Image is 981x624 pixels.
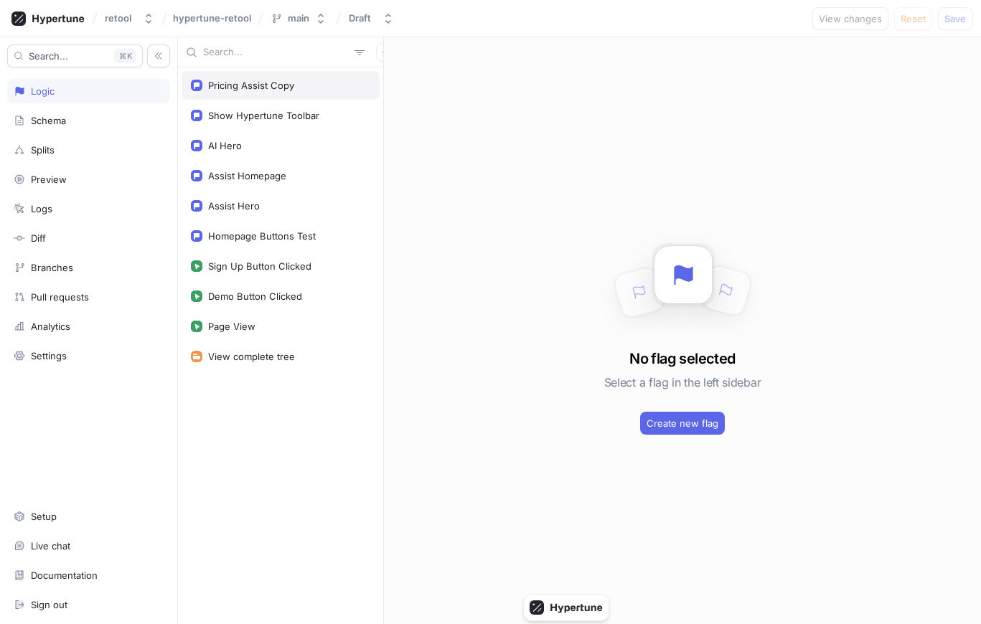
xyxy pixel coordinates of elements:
div: Sign Up Button Clicked [208,260,311,272]
button: Search...K [7,44,143,67]
div: Draft [349,12,371,24]
div: K [114,49,136,63]
span: hypertune-retool [173,13,251,23]
span: Save [944,14,966,23]
button: Save [938,7,972,30]
div: retool [105,12,131,24]
div: Documentation [31,569,98,581]
input: Search... [203,45,349,60]
div: Live chat [31,540,70,552]
h3: No flag selected [629,348,735,369]
div: Analytics [31,321,70,332]
span: Reset [901,14,926,23]
h5: Select a flag in the left sidebar [604,369,761,395]
div: Homepage Buttons Test [208,230,316,242]
span: Search... [29,52,68,60]
div: Pull requests [31,291,89,303]
div: Show Hypertune Toolbar [208,110,319,121]
div: Pricing Assist Copy [208,80,294,91]
button: View changes [812,7,888,30]
button: retool [99,6,160,30]
div: Assist Hero [208,200,260,212]
div: Page View [208,321,255,332]
div: Logic [31,85,55,97]
button: main [265,6,332,30]
div: Setup [31,511,57,522]
div: AI Hero [208,140,242,151]
div: View complete tree [208,351,295,362]
button: Reset [894,7,932,30]
div: Preview [31,174,67,185]
button: Draft [343,6,400,30]
div: Logs [31,203,52,214]
div: Demo Button Clicked [208,290,302,302]
div: Assist Homepage [208,170,286,181]
a: Documentation [7,563,170,587]
div: Schema [31,115,66,126]
div: Splits [31,144,55,156]
span: Create new flag [647,419,718,427]
div: Settings [31,350,67,361]
div: Diff [31,232,46,244]
div: Branches [31,262,73,273]
span: View changes [819,14,882,23]
div: Sign out [31,599,67,610]
button: Create new flag [640,412,725,435]
div: main [288,12,309,24]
